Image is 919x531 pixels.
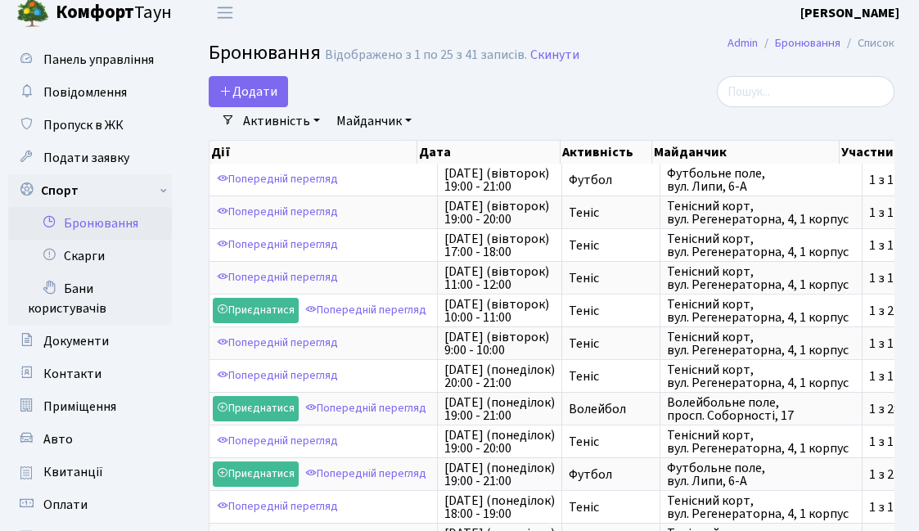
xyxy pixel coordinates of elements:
span: Футбол [569,173,653,187]
span: [DATE] (вівторок) 11:00 - 12:00 [444,265,555,291]
a: Попередній перегляд [213,363,342,389]
span: Тенісний корт, вул. Регенераторна, 4, 1 корпус [667,331,855,357]
a: Приєднатися [213,396,299,421]
a: Попередній перегляд [301,461,430,487]
th: Активність [561,141,652,164]
span: Тенісний корт, вул. Регенераторна, 4, 1 корпус [667,298,855,324]
span: Авто [43,430,73,448]
span: Бронювання [209,38,321,67]
span: Теніс [569,239,653,252]
a: Попередній перегляд [213,265,342,290]
span: Футбольне поле, вул. Липи, 6-А [667,461,855,488]
a: Майданчик [330,107,418,135]
a: Квитанції [8,456,172,488]
a: Попередній перегляд [301,396,430,421]
a: Попередній перегляд [213,331,342,356]
span: Тенісний корт, вул. Регенераторна, 4, 1 корпус [667,200,855,226]
li: Список [840,34,894,52]
span: [DATE] (вівторок) 9:00 - 10:00 [444,331,555,357]
th: Дата [417,141,561,164]
span: [DATE] (вівторок) 19:00 - 20:00 [444,200,555,226]
a: Приєднатися [213,461,299,487]
span: [DATE] (понеділок) 19:00 - 21:00 [444,461,555,488]
span: Теніс [569,272,653,285]
span: Теніс [569,337,653,350]
span: [DATE] (понеділок) 19:00 - 21:00 [444,396,555,422]
span: [DATE] (вівторок) 10:00 - 11:00 [444,298,555,324]
a: Подати заявку [8,142,172,174]
a: Попередній перегляд [213,494,342,520]
a: Попередній перегляд [301,298,430,323]
a: Оплати [8,488,172,521]
span: Тенісний корт, вул. Регенераторна, 4, 1 корпус [667,494,855,520]
span: Повідомлення [43,83,127,101]
span: Теніс [569,304,653,317]
span: Приміщення [43,398,116,416]
a: Спорт [8,174,172,207]
th: Майданчик [652,141,840,164]
span: Футбольне поле, вул. Липи, 6-А [667,167,855,193]
span: [DATE] (вівторок) 17:00 - 18:00 [444,232,555,259]
div: Відображено з 1 по 25 з 41 записів. [325,47,527,63]
a: Приєднатися [213,298,299,323]
a: Бани користувачів [8,272,172,325]
a: Документи [8,325,172,358]
button: Додати [209,76,288,107]
input: Пошук... [717,76,894,107]
span: Пропуск в ЖК [43,116,124,134]
a: [PERSON_NAME] [800,3,899,23]
a: Повідомлення [8,76,172,109]
span: Панель управління [43,51,154,69]
a: Контакти [8,358,172,390]
a: Бронювання [775,34,840,52]
span: Волейбол [569,403,653,416]
nav: breadcrumb [703,26,919,61]
span: Теніс [569,501,653,514]
span: Контакти [43,365,101,383]
span: Теніс [569,370,653,383]
span: Тенісний корт, вул. Регенераторна, 4, 1 корпус [667,265,855,291]
span: Теніс [569,206,653,219]
span: Оплати [43,496,88,514]
a: Скарги [8,240,172,272]
span: Тенісний корт, вул. Регенераторна, 4, 1 корпус [667,363,855,389]
span: [DATE] (понеділок) 18:00 - 19:00 [444,494,555,520]
span: Тенісний корт, вул. Регенераторна, 4, 1 корпус [667,429,855,455]
span: Документи [43,332,109,350]
span: Тенісний корт, вул. Регенераторна, 4, 1 корпус [667,232,855,259]
span: [DATE] (понеділок) 20:00 - 21:00 [444,363,555,389]
a: Попередній перегляд [213,429,342,454]
a: Панель управління [8,43,172,76]
a: Бронювання [8,207,172,240]
span: [DATE] (вівторок) 19:00 - 21:00 [444,167,555,193]
a: Скинути [530,47,579,63]
a: Авто [8,423,172,456]
a: Активність [237,107,327,135]
span: [DATE] (понеділок) 19:00 - 20:00 [444,429,555,455]
span: Волейбольне поле, просп. Соборності, 17 [667,396,855,422]
a: Попередній перегляд [213,167,342,192]
a: Попередній перегляд [213,232,342,258]
span: Подати заявку [43,149,129,167]
a: Admin [728,34,758,52]
span: Теніс [569,435,653,448]
b: [PERSON_NAME] [800,4,899,22]
a: Пропуск в ЖК [8,109,172,142]
span: Квитанції [43,463,103,481]
a: Приміщення [8,390,172,423]
span: Футбол [569,468,653,481]
a: Попередній перегляд [213,200,342,225]
th: Дії [209,141,417,164]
